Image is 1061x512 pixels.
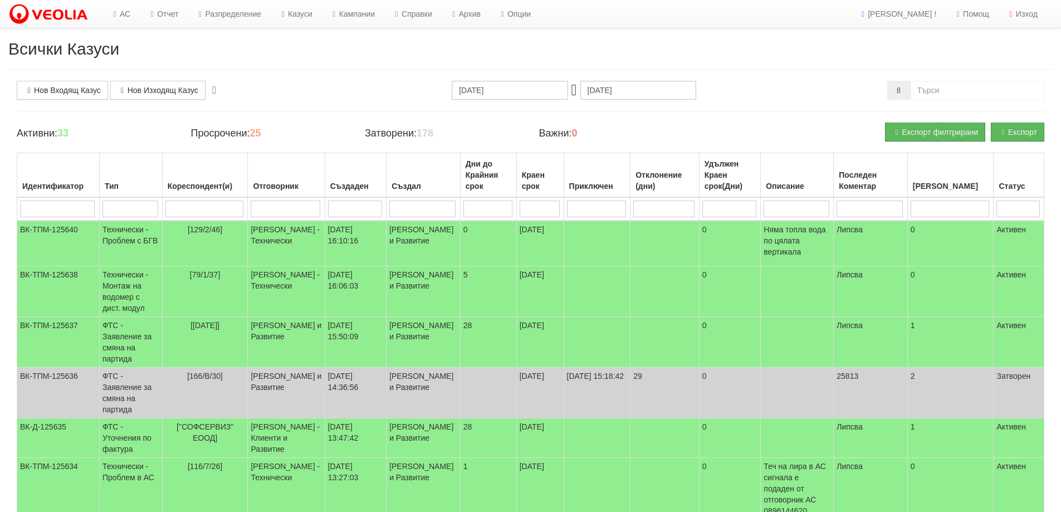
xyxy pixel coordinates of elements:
span: [''СОФСЕРВИЗ" ЕООД] [177,422,233,442]
td: ФТС - Заявление за смяна на партида [99,368,162,418]
td: 0 [699,418,761,458]
th: Отклонение (дни): No sort applied, activate to apply an ascending sort [630,153,699,198]
h4: Затворени: [365,128,522,139]
td: 0 [907,266,994,317]
h4: Активни: [17,128,174,139]
span: Липсва [837,422,863,431]
p: Няма топла вода по цялата вертикала [764,224,830,257]
td: [DATE] 13:47:42 [325,418,386,458]
span: [79/1/37] [190,270,221,279]
div: Отклонение (дни) [633,167,696,194]
td: ВК-ТПМ-125640 [17,221,100,266]
th: Удължен Краен срок(Дни): No sort applied, activate to apply an ascending sort [699,153,761,198]
span: [[DATE]] [190,321,219,330]
h4: Просрочени: [190,128,348,139]
img: VeoliaLogo.png [8,3,93,26]
td: Активен [994,221,1044,266]
th: Описание: No sort applied, activate to apply an ascending sort [761,153,834,198]
td: [DATE] [516,368,564,418]
h2: Всички Казуси [8,40,1053,58]
span: [116/7/26] [188,462,222,471]
button: Експорт [991,123,1044,142]
td: ВК-ТПМ-125638 [17,266,100,317]
th: Брой Файлове: No sort applied, activate to apply an ascending sort [907,153,994,198]
span: Липсва [837,270,863,279]
div: Отговорник [251,178,321,194]
td: [PERSON_NAME] и Развитие [387,317,461,368]
span: [166/В/30] [187,372,223,381]
div: Последен Коментар [837,167,904,194]
td: [DATE] [516,418,564,458]
div: Краен срок [520,167,561,194]
td: 29 [630,368,699,418]
td: [PERSON_NAME] - Технически [248,266,325,317]
td: [PERSON_NAME] и Развитие [387,418,461,458]
th: Последен Коментар: No sort applied, activate to apply an ascending sort [834,153,907,198]
td: [DATE] [516,221,564,266]
td: 0 [699,221,761,266]
b: 0 [572,128,578,139]
span: Липсва [837,462,863,471]
th: Тип: No sort applied, activate to apply an ascending sort [99,153,162,198]
th: Отговорник: No sort applied, activate to apply an ascending sort [248,153,325,198]
div: Дни до Крайния срок [463,156,514,194]
span: 5 [463,270,468,279]
td: ФТС - Уточнения по фактура [99,418,162,458]
th: Кореспондент(и): No sort applied, activate to apply an ascending sort [162,153,248,198]
td: [PERSON_NAME] и Развитие [387,266,461,317]
td: [DATE] [516,266,564,317]
div: Идентификатор [20,178,96,194]
td: Активен [994,266,1044,317]
div: Създал [389,178,457,194]
span: 28 [463,321,472,330]
th: Дни до Крайния срок: No sort applied, activate to apply an ascending sort [460,153,516,198]
a: Нов Изходящ Казус [110,81,206,100]
td: 0 [699,368,761,418]
td: ВК-ТПМ-125637 [17,317,100,368]
td: ВК-ТПМ-125636 [17,368,100,418]
td: [PERSON_NAME] и Развитие [387,368,461,418]
td: [PERSON_NAME] - Технически [248,221,325,266]
th: Създал: No sort applied, activate to apply an ascending sort [387,153,461,198]
td: Технически - Проблем с БГВ [99,221,162,266]
span: 1 [463,462,468,471]
td: [DATE] [516,317,564,368]
th: Приключен: No sort applied, activate to apply an ascending sort [564,153,630,198]
b: 33 [57,128,69,139]
td: [PERSON_NAME] - Клиенти и Развитие [248,418,325,458]
a: Нов Входящ Казус [17,81,108,100]
td: [PERSON_NAME] и Развитие [387,221,461,266]
button: Експорт филтрирани [885,123,985,142]
td: ФТС - Заявление за смяна на партида [99,317,162,368]
div: Тип [102,178,159,194]
div: Приключен [567,178,628,194]
td: Затворен [994,368,1044,418]
b: 178 [417,128,433,139]
div: Статус [996,178,1041,194]
td: [DATE] 15:18:42 [564,368,630,418]
h4: Важни: [539,128,696,139]
td: [DATE] 15:50:09 [325,317,386,368]
th: Краен срок: No sort applied, activate to apply an ascending sort [516,153,564,198]
td: [PERSON_NAME] и Развитие [248,368,325,418]
span: 25813 [837,372,858,381]
div: Описание [764,178,830,194]
i: Настройки [208,86,221,94]
span: 28 [463,422,472,431]
td: 0 [699,266,761,317]
td: Активен [994,418,1044,458]
td: [DATE] 14:36:56 [325,368,386,418]
div: Кореспондент(и) [165,178,245,194]
div: Удължен Краен срок(Дни) [702,156,758,194]
td: ВК-Д-125635 [17,418,100,458]
td: [DATE] 16:10:16 [325,221,386,266]
span: Липсва [837,225,863,234]
div: [PERSON_NAME] [911,178,991,194]
td: [PERSON_NAME] и Развитие [248,317,325,368]
b: 25 [250,128,261,139]
td: 0 [907,221,994,266]
th: Създаден: No sort applied, activate to apply an ascending sort [325,153,386,198]
td: 1 [907,418,994,458]
th: Статус: No sort applied, activate to apply an ascending sort [994,153,1044,198]
span: Липсва [837,321,863,330]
